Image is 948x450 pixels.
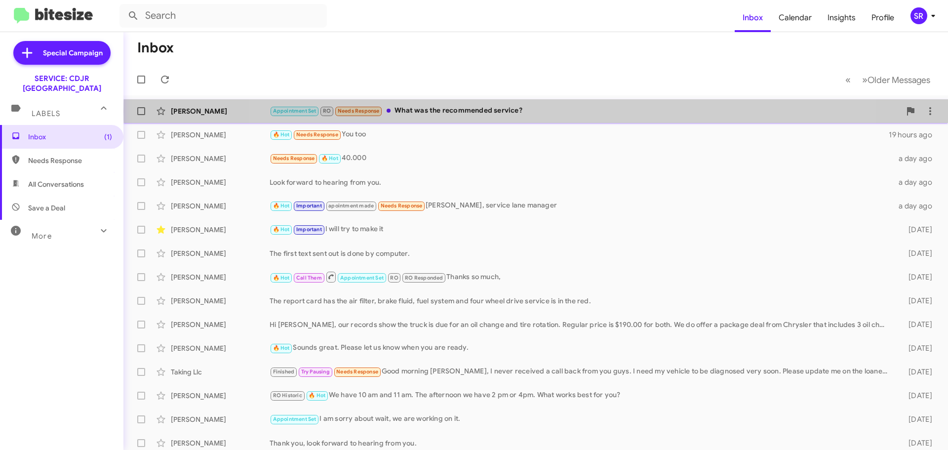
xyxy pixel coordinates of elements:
[171,201,270,211] div: [PERSON_NAME]
[893,320,940,329] div: [DATE]
[270,342,893,354] div: Sounds great. Please let us know when you are ready.
[820,3,864,32] a: Insights
[171,106,270,116] div: [PERSON_NAME]
[273,226,290,233] span: 🔥 Hot
[893,248,940,258] div: [DATE]
[270,105,901,117] div: What was the recommended service?
[43,48,103,58] span: Special Campaign
[893,414,940,424] div: [DATE]
[273,203,290,209] span: 🔥 Hot
[270,224,893,235] div: I will try to make it
[32,232,52,241] span: More
[171,391,270,401] div: [PERSON_NAME]
[296,275,322,281] span: Call Them
[28,132,112,142] span: Inbox
[893,154,940,164] div: a day ago
[893,438,940,448] div: [DATE]
[889,130,940,140] div: 19 hours ago
[270,296,893,306] div: The report card has the air filter, brake fluid, fuel system and four wheel drive service is in t...
[902,7,937,24] button: SR
[273,155,315,162] span: Needs Response
[270,366,893,377] div: Good morning [PERSON_NAME], I never received a call back from you guys. I need my vehicle to be d...
[273,368,295,375] span: Finished
[270,438,893,448] div: Thank you, look forward to hearing from you.
[381,203,423,209] span: Needs Response
[270,320,893,329] div: Hi [PERSON_NAME], our records show the truck is due for an oil change and tire rotation. Regular ...
[405,275,443,281] span: RO Responded
[171,320,270,329] div: [PERSON_NAME]
[893,391,940,401] div: [DATE]
[390,275,398,281] span: RO
[273,345,290,351] span: 🔥 Hot
[171,248,270,258] div: [PERSON_NAME]
[336,368,378,375] span: Needs Response
[893,201,940,211] div: a day ago
[273,108,316,114] span: Appointment Set
[321,155,338,162] span: 🔥 Hot
[171,225,270,235] div: [PERSON_NAME]
[864,3,902,32] a: Profile
[893,225,940,235] div: [DATE]
[328,203,374,209] span: apointment made
[340,275,384,281] span: Appointment Set
[845,74,851,86] span: «
[296,203,322,209] span: Important
[840,70,936,90] nav: Page navigation example
[270,153,893,164] div: 40.000
[273,392,302,399] span: RO Historic
[28,203,65,213] span: Save a Deal
[32,109,60,118] span: Labels
[171,130,270,140] div: [PERSON_NAME]
[270,177,893,187] div: Look forward to hearing from you.
[296,226,322,233] span: Important
[28,156,112,165] span: Needs Response
[28,179,84,189] span: All Conversations
[893,177,940,187] div: a day ago
[893,367,940,377] div: [DATE]
[171,296,270,306] div: [PERSON_NAME]
[171,272,270,282] div: [PERSON_NAME]
[309,392,325,399] span: 🔥 Hot
[296,131,338,138] span: Needs Response
[862,74,868,86] span: »
[171,343,270,353] div: [PERSON_NAME]
[301,368,330,375] span: Try Pausing
[171,414,270,424] div: [PERSON_NAME]
[270,200,893,211] div: [PERSON_NAME], service lane manager
[171,154,270,164] div: [PERSON_NAME]
[856,70,936,90] button: Next
[273,131,290,138] span: 🔥 Hot
[171,438,270,448] div: [PERSON_NAME]
[137,40,174,56] h1: Inbox
[771,3,820,32] a: Calendar
[270,271,893,283] div: Thanks so much,
[910,7,927,24] div: SR
[868,75,930,85] span: Older Messages
[735,3,771,32] a: Inbox
[171,367,270,377] div: Taking Llc
[338,108,380,114] span: Needs Response
[270,129,889,140] div: You too
[270,390,893,401] div: We have 10 am and 11 am. The afternoon we have 2 pm or 4pm. What works best for you?
[273,275,290,281] span: 🔥 Hot
[273,416,316,422] span: Appointment Set
[13,41,111,65] a: Special Campaign
[893,272,940,282] div: [DATE]
[323,108,331,114] span: RO
[270,413,893,425] div: I am sorry about wait, we are working on it.
[893,296,940,306] div: [DATE]
[104,132,112,142] span: (1)
[893,343,940,353] div: [DATE]
[119,4,327,28] input: Search
[270,248,893,258] div: The first text sent out is done by computer.
[839,70,857,90] button: Previous
[171,177,270,187] div: [PERSON_NAME]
